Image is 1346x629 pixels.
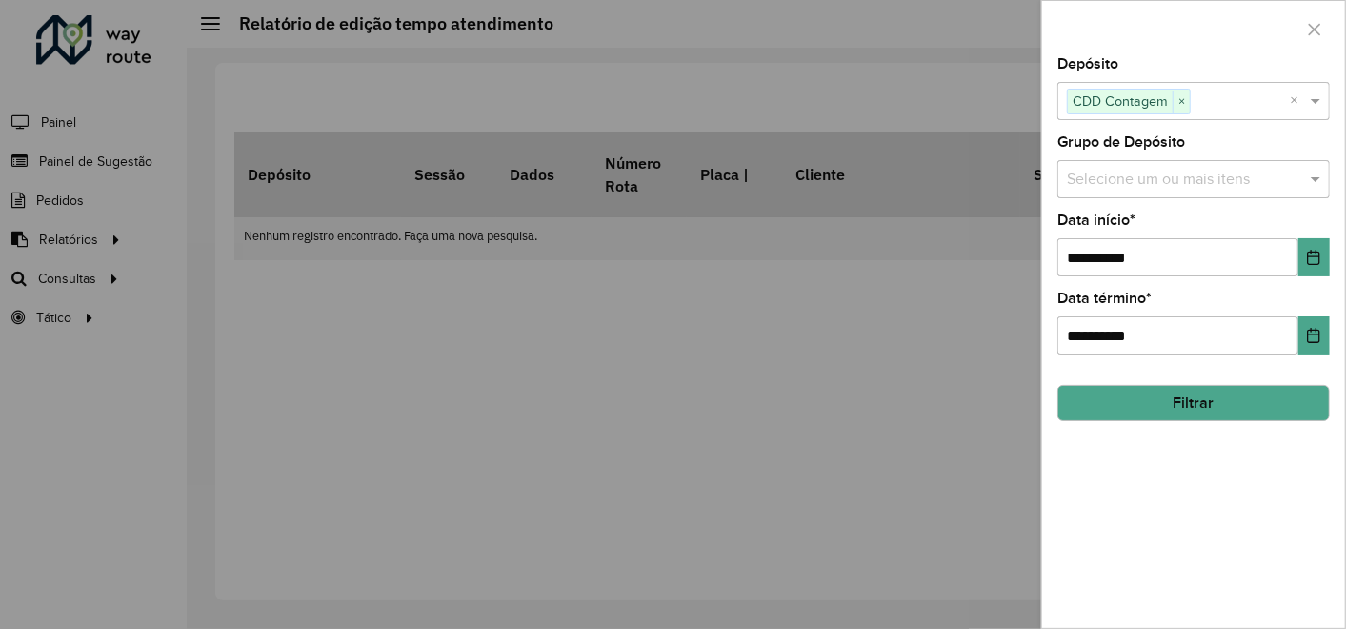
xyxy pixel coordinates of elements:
button: Escolha a data [1298,238,1330,276]
button: Filtrar [1057,385,1330,421]
font: Depósito [1057,55,1118,71]
font: Data término [1057,290,1146,306]
font: Data início [1057,212,1130,228]
button: Escolha a data [1298,316,1330,355]
span: CDD Contagem [1068,90,1173,112]
font: Grupo de Depósito [1057,133,1185,150]
span: Clear all [1290,90,1306,112]
span: × [1173,91,1190,113]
